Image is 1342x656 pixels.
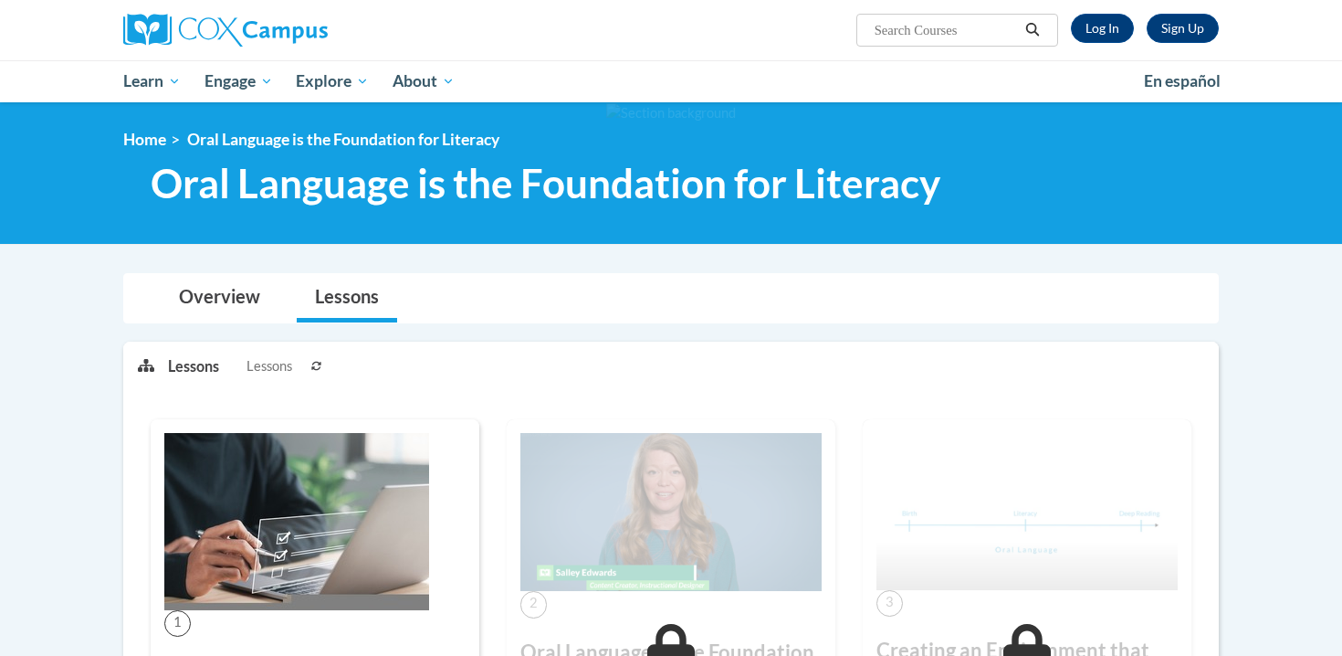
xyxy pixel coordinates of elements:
a: En español [1132,62,1232,101]
img: Section background [606,103,736,123]
a: Explore [284,60,381,102]
span: Oral Language is the Foundation for Literacy [187,130,499,149]
span: 2 [520,591,547,618]
a: Learn [111,60,193,102]
p: Lessons [168,356,219,376]
a: Register [1147,14,1219,43]
a: Cox Campus [123,14,470,47]
a: Home [123,130,166,149]
a: Lessons [297,274,397,323]
span: Oral Language is the Foundation for Literacy [151,159,940,207]
span: Engage [204,70,273,92]
a: Engage [193,60,285,102]
span: 1 [164,610,191,637]
button: Search [1019,19,1046,41]
img: Course Image [876,433,1178,590]
span: 3 [876,590,903,617]
span: Explore [296,70,369,92]
a: Overview [161,274,278,323]
img: Course Image [164,433,429,610]
span: Lessons [246,356,292,376]
span: En español [1144,71,1221,90]
input: Search Courses [873,19,1019,41]
img: Cox Campus [123,14,328,47]
a: About [381,60,467,102]
a: Log In [1071,14,1134,43]
img: Course Image [520,433,822,592]
span: About [393,70,455,92]
span: Learn [123,70,181,92]
div: Main menu [96,60,1246,102]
